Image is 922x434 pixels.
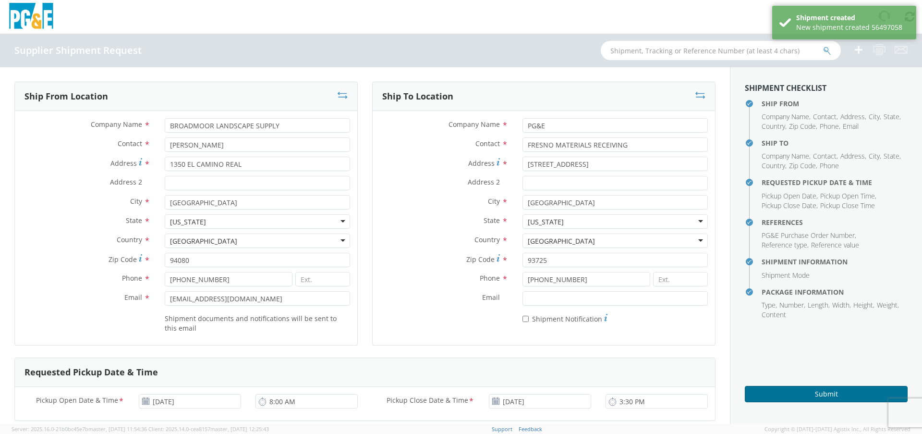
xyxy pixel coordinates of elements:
[109,255,137,264] span: Zip Code
[165,312,350,333] label: Shipment documents and notifications will be sent to this email
[820,161,839,170] span: Phone
[762,240,807,249] span: Reference type
[449,120,500,129] span: Company Name
[840,151,865,161] span: Address
[813,112,838,122] li: ,
[840,112,865,121] span: Address
[745,386,908,402] button: Submit
[653,272,708,286] input: Ext.
[762,112,811,122] li: ,
[110,177,142,186] span: Address 2
[789,161,817,171] li: ,
[124,293,142,302] span: Email
[820,191,876,201] li: ,
[36,396,118,407] span: Pickup Open Date & Time
[382,92,453,101] h3: Ship To Location
[884,112,901,122] li: ,
[24,92,108,101] h3: Ship From Location
[126,216,142,225] span: State
[789,122,816,131] span: Zip Code
[88,425,147,433] span: master, [DATE] 11:54:36
[811,240,859,249] span: Reference value
[762,240,809,250] li: ,
[474,235,500,244] span: Country
[884,151,901,161] li: ,
[869,112,880,121] span: City
[869,151,880,161] span: City
[762,310,786,319] span: Content
[295,272,350,286] input: Ext.
[122,273,142,283] span: Phone
[869,151,881,161] li: ,
[601,41,841,60] input: Shipment, Tracking or Reference Number (at least 4 chars)
[808,300,830,310] li: ,
[762,300,777,310] li: ,
[762,201,816,210] span: Pickup Close Date
[482,293,500,302] span: Email
[387,396,468,407] span: Pickup Close Date & Time
[884,112,899,121] span: State
[789,161,816,170] span: Zip Code
[813,151,838,161] li: ,
[762,288,908,296] h4: Package Information
[877,300,899,310] li: ,
[468,159,495,168] span: Address
[762,161,787,171] li: ,
[466,255,495,264] span: Zip Code
[808,300,828,310] span: Length
[170,236,237,246] div: [GEOGRAPHIC_DATA]
[762,151,811,161] li: ,
[468,177,500,186] span: Address 2
[840,112,866,122] li: ,
[779,300,805,310] li: ,
[832,300,849,310] span: Width
[170,217,206,227] div: [US_STATE]
[762,271,810,280] span: Shipment Mode
[762,112,809,121] span: Company Name
[813,112,837,121] span: Contact
[130,197,142,206] span: City
[796,23,909,32] div: New shipment created 56497058
[884,151,899,161] span: State
[14,45,142,56] h4: Supplier Shipment Request
[210,425,269,433] span: master, [DATE] 12:25:43
[484,216,500,225] span: State
[492,425,512,433] a: Support
[7,3,55,31] img: pge-logo-06675f144f4cfa6a6814.png
[762,122,785,131] span: Country
[528,236,595,246] div: [GEOGRAPHIC_DATA]
[762,231,856,240] li: ,
[820,122,840,131] li: ,
[148,425,269,433] span: Client: 2025.14.0-cea8157
[762,191,816,200] span: Pickup Open Date
[475,139,500,148] span: Contact
[762,258,908,265] h4: Shipment Information
[869,112,881,122] li: ,
[522,316,529,322] input: Shipment Notification
[840,151,866,161] li: ,
[843,122,859,131] span: Email
[764,425,910,433] span: Copyright © [DATE]-[DATE] Agistix Inc., All Rights Reserved
[853,300,874,310] li: ,
[24,368,158,377] h3: Requested Pickup Date & Time
[762,139,908,147] h4: Ship To
[762,300,776,310] span: Type
[762,191,818,201] li: ,
[877,300,898,310] span: Weight
[820,201,875,210] span: Pickup Close Time
[522,312,607,324] label: Shipment Notification
[820,122,839,131] span: Phone
[110,159,137,168] span: Address
[762,179,908,186] h4: Requested Pickup Date & Time
[762,161,785,170] span: Country
[762,100,908,107] h4: Ship From
[117,235,142,244] span: Country
[528,217,564,227] div: [US_STATE]
[519,425,542,433] a: Feedback
[789,122,817,131] li: ,
[762,122,787,131] li: ,
[488,197,500,206] span: City
[762,231,855,240] span: PG&E Purchase Order Number
[480,273,500,283] span: Phone
[91,120,142,129] span: Company Name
